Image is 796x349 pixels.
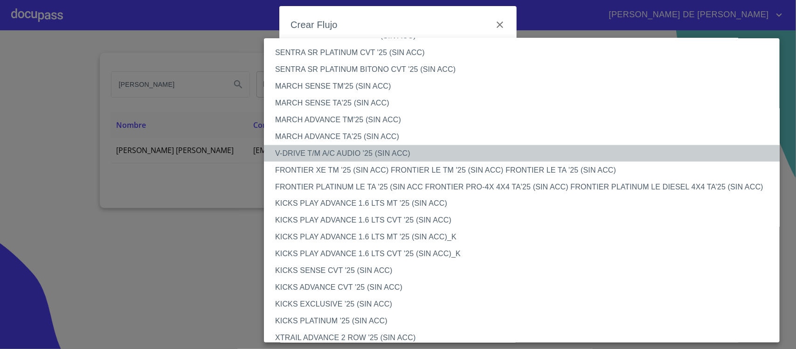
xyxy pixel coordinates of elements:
[264,95,789,112] li: MARCH SENSE TA'25 (SIN ACC)
[264,44,789,61] li: SENTRA SR PLATINUM CVT '25 (SIN ACC)
[264,279,789,296] li: KICKS ADVANCE CVT '25 (SIN ACC)
[264,162,789,179] li: FRONTIER XE TM '25 (SIN ACC) FRONTIER LE TM '25 (SIN ACC) FRONTIER LE TA '25 (SIN ACC)
[264,246,789,263] li: KICKS PLAY ADVANCE 1.6 LTS CVT '25 (SIN ACC)_K
[264,195,789,212] li: KICKS PLAY ADVANCE 1.6 LTS MT '25 (SIN ACC)
[264,330,789,347] li: XTRAIL ADVANCE 2 ROW '25 (SIN ACC)
[264,313,789,330] li: KICKS PLATINUM '25 (SIN ACC)
[264,212,789,229] li: KICKS PLAY ADVANCE 1.6 LTS CVT '25 (SIN ACC)
[264,78,789,95] li: MARCH SENSE TM'25 (SIN ACC)
[264,179,789,195] li: FRONTIER PLATINUM LE TA '25 (SIN ACC FRONTIER PRO-4X 4X4 TA'25 (SIN ACC) FRONTIER PLATINUM LE DIE...
[264,296,789,313] li: KICKS EXCLUSIVE '25 (SIN ACC)
[264,145,789,162] li: V-DRIVE T/M A/C AUDIO '25 (SIN ACC)
[264,112,789,128] li: MARCH ADVANCE TM'25 (SIN ACC)
[264,61,789,78] li: SENTRA SR PLATINUM BITONO CVT '25 (SIN ACC)
[264,263,789,279] li: KICKS SENSE CVT '25 (SIN ACC)
[264,128,789,145] li: MARCH ADVANCE TA'25 (SIN ACC)
[264,229,789,246] li: KICKS PLAY ADVANCE 1.6 LTS MT '25 (SIN ACC)_K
